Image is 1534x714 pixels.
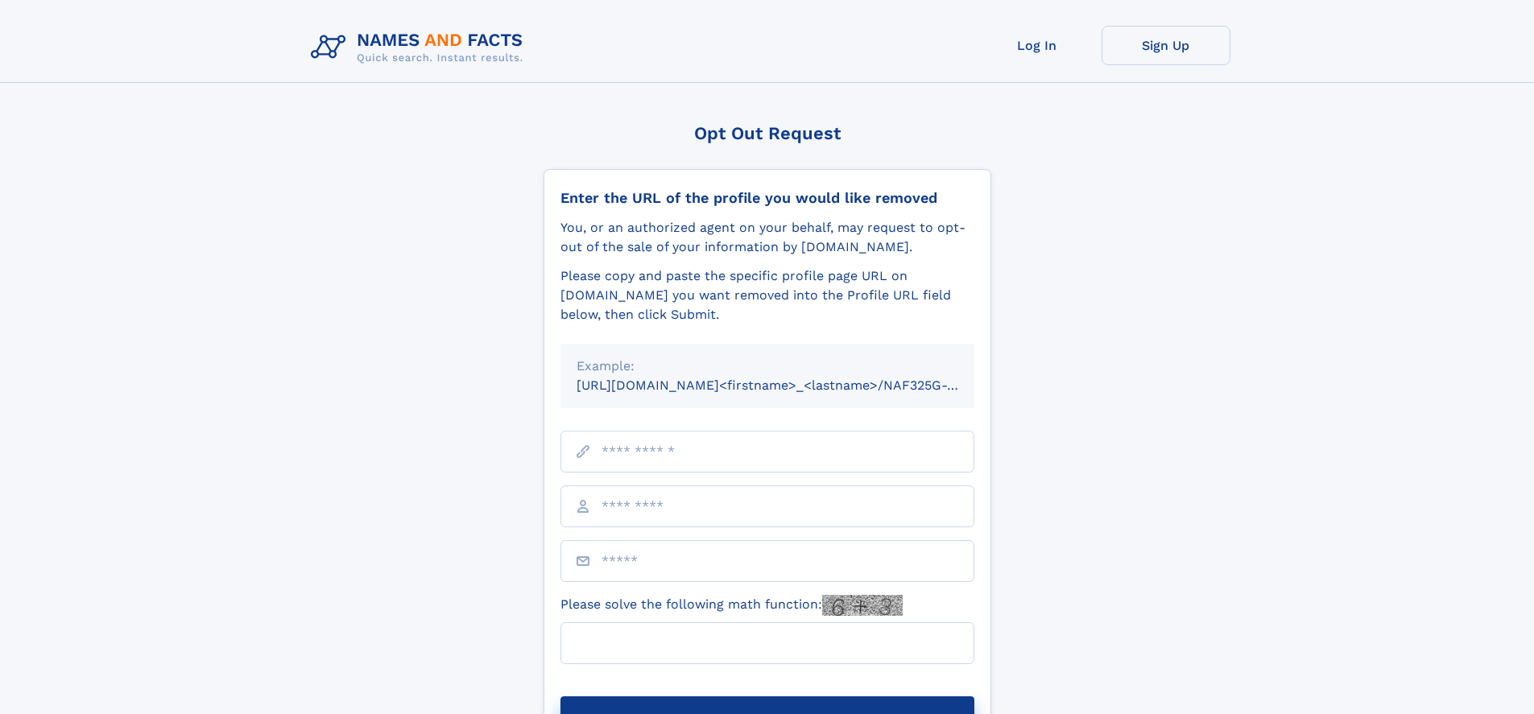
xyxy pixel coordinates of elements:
[560,266,974,324] div: Please copy and paste the specific profile page URL on [DOMAIN_NAME] you want removed into the Pr...
[544,123,991,143] div: Opt Out Request
[560,189,974,207] div: Enter the URL of the profile you would like removed
[560,595,903,616] label: Please solve the following math function:
[304,26,536,69] img: Logo Names and Facts
[577,378,1005,393] small: [URL][DOMAIN_NAME]<firstname>_<lastname>/NAF325G-xxxxxxxx
[973,26,1102,65] a: Log In
[560,218,974,257] div: You, or an authorized agent on your behalf, may request to opt-out of the sale of your informatio...
[577,357,958,376] div: Example:
[1102,26,1230,65] a: Sign Up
